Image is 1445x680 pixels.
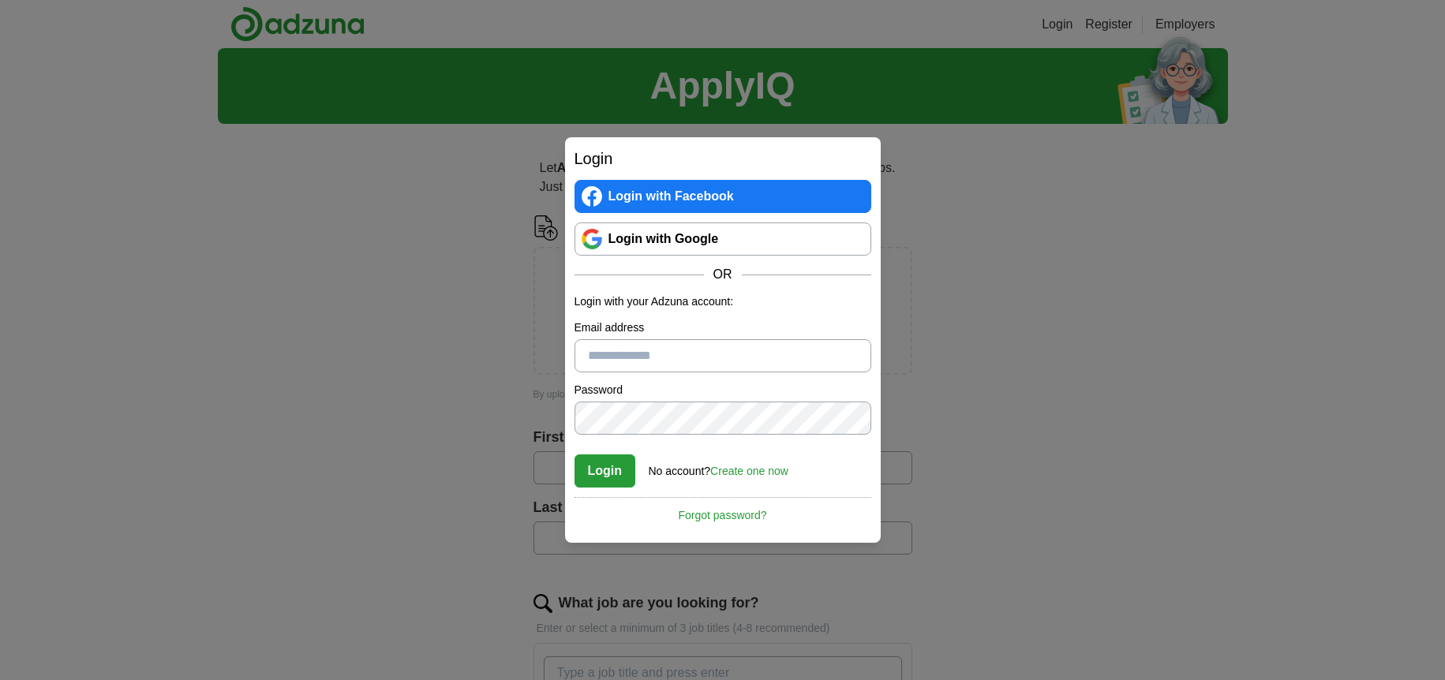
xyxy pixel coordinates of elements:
a: Forgot password? [575,497,871,524]
a: Create one now [710,465,788,477]
h2: Login [575,147,871,170]
a: Login with Google [575,222,871,256]
label: Email address [575,319,871,336]
span: OR [704,265,742,284]
button: Login [575,454,636,488]
a: Login with Facebook [575,180,871,213]
label: Password [575,382,871,398]
div: No account? [649,454,788,480]
p: Login with your Adzuna account: [575,293,871,310]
